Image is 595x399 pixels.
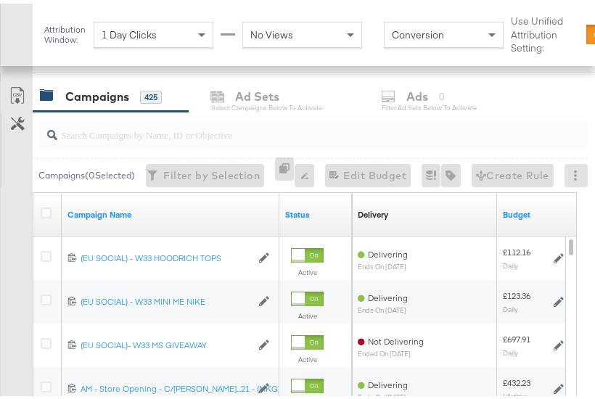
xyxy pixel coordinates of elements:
a: (EU SOCIAL) - W33 MINI ME NIKE [81,292,251,305]
label: Active [291,351,324,361]
a: Your campaign name. [67,205,274,217]
label: Use Unified Attribution Setting: [511,11,580,52]
span: Delivering [368,245,408,256]
span: Delivering [368,376,408,387]
div: £123.36 [503,287,530,298]
a: (EU SOCIAL) - W33 HOODRICH TOPS [81,249,251,261]
a: Reflects the ability of your Ad Campaign to achieve delivery based on ad states, schedule and bud... [358,205,388,217]
span: 1 Day Clicks [102,25,157,38]
sub: Lifetime [503,388,527,397]
div: £112.16 [503,243,530,255]
sub: Daily [503,345,518,353]
span: No Views [250,25,293,38]
sub: Daily [503,258,518,266]
input: Search Campaigns by Name, ID or Objective [57,111,544,139]
a: (EU SOCIAL)- W33 MS GIVEAWAY [81,336,251,348]
a: Shows the current state of your Ad Campaign. [285,205,346,217]
a: The maximum amount you're willing to spend on your ads, on average each day or over the lifetime ... [503,205,564,217]
div: Attribution Window: [44,21,86,41]
sub: ends on [DATE] [358,390,408,398]
sub: Daily [503,301,518,310]
div: AM - Store Opening - C/[PERSON_NAME]...21 - (MKG) [81,379,251,391]
div: 425 [140,87,162,100]
span: Delivering [368,289,408,300]
span: Conversion [392,25,444,38]
a: AM - Store Opening - C/[PERSON_NAME]...21 - (MKG) [81,379,251,392]
div: 0 [275,154,295,191]
div: Campaigns [65,85,129,102]
sub: ended on [DATE] [358,346,424,354]
sub: ends on [DATE] [358,303,408,310]
label: Active [291,264,324,273]
div: £697.91 [503,330,530,342]
sub: ends on [DATE] [358,259,408,267]
div: (EU SOCIAL) - W33 MINI ME NIKE [81,292,251,304]
div: £432.23 [503,374,530,385]
div: Campaigns ( 0 Selected) [38,165,135,178]
span: Not Delivering [368,332,424,343]
label: Active [291,308,324,317]
div: Delivery [358,205,388,217]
